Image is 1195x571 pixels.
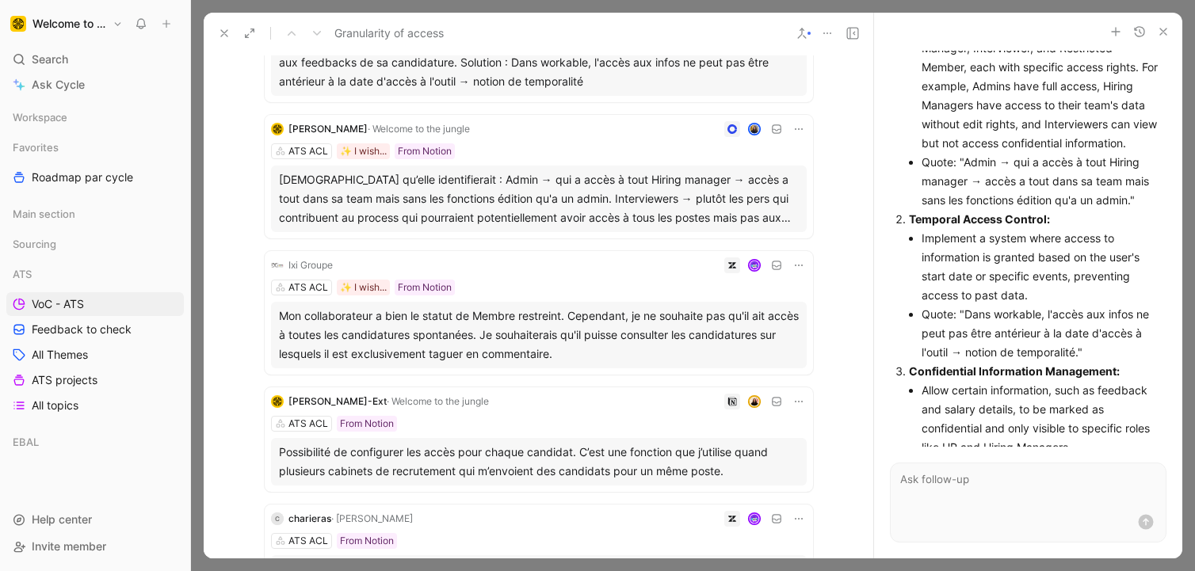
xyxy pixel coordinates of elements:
div: ✨ I wish... [340,280,387,295]
span: Help center [32,512,92,526]
img: avatar [749,260,759,270]
div: Workspace [6,105,184,129]
div: ATS [6,262,184,286]
div: EBAL [6,430,184,454]
span: Main section [13,206,75,222]
div: Main section [6,202,184,226]
li: Quote: "Dans workable, l'accès aux infos ne peut pas être antérieur à la date d'accès à l'outil →... [922,305,1160,362]
img: logo [271,259,284,272]
a: All Themes [6,343,184,367]
img: logo [271,123,284,135]
strong: Temporal Access Control: [909,212,1050,226]
div: ✨ I wish... [340,143,387,159]
a: VoC - ATS [6,292,184,316]
div: c [271,512,284,525]
h1: Welcome to the Jungle [32,17,106,31]
div: Ixi Groupe [288,257,333,273]
div: Help center [6,508,184,531]
div: Sourcing [6,232,184,256]
div: [DEMOGRAPHIC_DATA] qu’elle identifierait : Admin → qui a accès à tout Hiring manager → accès a to... [279,170,799,227]
span: All Themes [32,347,88,363]
a: All topics [6,394,184,417]
div: Favorites [6,135,184,159]
div: Main section [6,202,184,230]
a: Ask Cycle [6,73,184,97]
span: Favorites [13,139,59,155]
div: ATS ACL [288,533,328,549]
li: Quote: "Admin → qui a accès à tout Hiring manager → accès a tout dans sa team mais sans les fonct... [922,153,1160,210]
strong: Confidential Information Management: [909,364,1120,378]
div: Invite member [6,535,184,558]
span: Search [32,50,68,69]
img: logo [271,395,284,408]
div: ATS ACL [288,280,328,295]
span: Sourcing [13,236,56,252]
span: [PERSON_NAME] [288,123,368,135]
span: VoC - ATS [32,296,84,312]
img: avatar [749,513,759,523]
a: ATS projects [6,368,184,392]
div: From Notion [340,416,394,432]
li: Define clear roles such as Admin, Hiring Manager, Interviewer, and Restricted Member, each with s... [922,20,1160,153]
span: EBAL [13,434,39,450]
button: Welcome to the JungleWelcome to the Jungle [6,13,127,35]
img: avatar [749,124,759,134]
div: ATSVoC - ATSFeedback to checkAll ThemesATS projectsAll topics [6,262,184,417]
span: ATS [13,266,32,282]
div: Problème typique : un interview pour un poste de recruteur : il est embauché, il peut avoir accès... [279,34,799,91]
span: Invite member [32,539,106,553]
li: Allow certain information, such as feedback and salary details, to be marked as confidential and ... [922,381,1160,457]
span: ATS projects [32,372,97,388]
li: Implement a system where access to information is granted based on the user's start date or speci... [922,229,1160,305]
span: Workspace [13,109,67,125]
div: Possibilité de configurer les accès pour chaque candidat. C’est une fonction que j’utilise quand ... [279,443,799,481]
span: [PERSON_NAME]-Ext [288,395,387,407]
div: Sourcing [6,232,184,261]
div: From Notion [398,143,452,159]
div: From Notion [340,533,394,549]
span: All topics [32,398,78,413]
img: Welcome to the Jungle [10,16,26,32]
span: · [PERSON_NAME] [331,512,413,524]
span: · Welcome to the jungle [368,123,470,135]
div: ATS ACL [288,143,328,159]
span: Ask Cycle [32,75,85,94]
span: Roadmap par cycle [32,169,133,185]
a: Roadmap par cycle [6,166,184,189]
div: Mon collaborateur a bien le statut de Membre restreint. Cependant, je ne souhaite pas qu'il ait a... [279,306,799,364]
span: charieras [288,512,331,524]
div: Search [6,48,184,71]
a: Feedback to check [6,318,184,341]
div: EBAL [6,430,184,459]
span: · Welcome to the jungle [387,395,489,407]
div: ATS ACL [288,416,328,432]
span: Feedback to check [32,322,132,337]
img: avatar [749,396,759,406]
div: From Notion [398,280,452,295]
span: Granularity of access [334,24,444,43]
